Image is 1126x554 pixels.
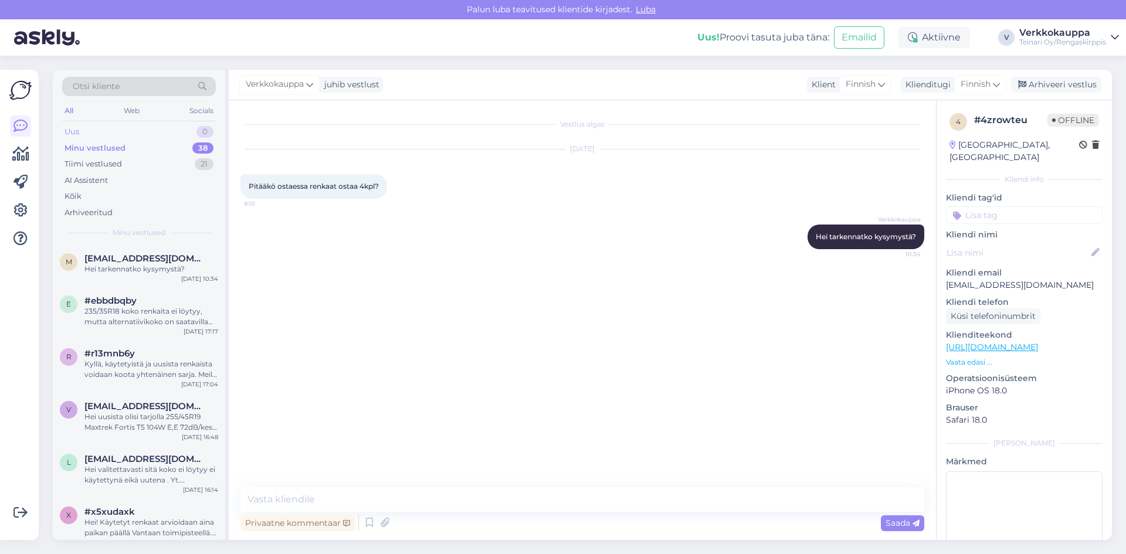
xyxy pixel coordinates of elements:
[196,126,213,138] div: 0
[84,454,206,464] span: livandloveyorlife@gmail.com
[946,456,1103,468] p: Märkmed
[961,78,991,91] span: Finnish
[320,79,379,91] div: juhib vestlust
[84,401,206,412] span: ville.fager@gmail.com
[113,227,165,238] span: Minu vestlused
[65,207,113,219] div: Arhiveeritud
[946,296,1103,308] p: Kliendi telefon
[834,26,884,49] button: Emailid
[65,175,108,186] div: AI Assistent
[240,515,355,531] div: Privaatne kommentaar
[974,113,1047,127] div: # 4zrowteu
[946,308,1040,324] div: Küsi telefoninumbrit
[946,402,1103,414] p: Brauser
[877,215,921,224] span: Verkkokauppa
[84,306,218,327] div: 235/35R18 koko renkaita ei löytyy, mutta alternatiivikoko on saatavilla uudet kitkarenkaat verkko...
[886,518,920,528] span: Saada
[65,142,126,154] div: Minu vestlused
[946,329,1103,341] p: Klienditeekond
[84,517,218,538] div: Hei! Käytetyt renkaat arvioidaan aina paikan päällä Vantaan toimipisteellä. Jos haluat tarjota re...
[946,342,1038,352] a: [URL][DOMAIN_NAME]
[1019,28,1119,47] a: VerkkokauppaTeinari Oy/Rengaskirppis
[1019,28,1106,38] div: Verkkokauppa
[9,79,32,101] img: Askly Logo
[249,182,379,191] span: Pitääkö ostaessa renkaat ostaa 4kpl?
[65,126,79,138] div: Uus
[65,158,122,170] div: Tiimi vestlused
[195,158,213,170] div: 21
[182,538,218,547] div: [DATE] 12:30
[946,414,1103,426] p: Safari 18.0
[121,103,142,118] div: Web
[877,250,921,259] span: 10:34
[949,139,1079,164] div: [GEOGRAPHIC_DATA], [GEOGRAPHIC_DATA]
[240,144,924,154] div: [DATE]
[244,199,288,208] span: 9:10
[62,103,76,118] div: All
[66,300,71,308] span: e
[901,79,951,91] div: Klienditugi
[946,206,1103,224] input: Lisa tag
[947,246,1089,259] input: Lisa nimi
[807,79,836,91] div: Klient
[84,295,137,306] span: #ebbdbqby
[183,485,218,494] div: [DATE] 16:14
[187,103,216,118] div: Socials
[181,380,218,389] div: [DATE] 17:04
[184,327,218,336] div: [DATE] 17:17
[192,142,213,154] div: 38
[84,348,135,359] span: #r13mnb6y
[84,412,218,433] div: Hei uusista olisi tarjolla 255/45R19 Maxtrek Fortis T5 104W E,E 72dB/kesä SKU TP6743 93,00€/kpl [...
[946,357,1103,368] p: Vaata edasi ...
[84,464,218,485] div: Hei valitettavasti sitä koko ei löytyy ei käytettynä eikä uutena . Yt. Rengaskirppis
[697,32,720,43] b: Uus!
[66,257,72,266] span: m
[946,192,1103,204] p: Kliendi tag'id
[816,232,916,241] span: Hei tarkennatko kysymystä?
[697,30,829,45] div: Proovi tasuta juba täna:
[73,80,120,93] span: Otsi kliente
[67,458,71,467] span: l
[946,174,1103,185] div: Kliendi info
[182,433,218,441] div: [DATE] 16:48
[946,438,1103,448] div: [PERSON_NAME]
[946,279,1103,291] p: [EMAIL_ADDRESS][DOMAIN_NAME]
[66,352,72,361] span: r
[65,191,82,202] div: Kõik
[84,264,218,274] div: Hei tarkennatko kysymystä?
[181,274,218,283] div: [DATE] 10:34
[1011,77,1101,93] div: Arhiveeri vestlus
[66,511,71,519] span: x
[1019,38,1106,47] div: Teinari Oy/Rengaskirppis
[956,117,961,126] span: 4
[1047,114,1099,127] span: Offline
[946,229,1103,241] p: Kliendi nimi
[946,385,1103,397] p: iPhone OS 18.0
[84,507,135,517] span: #x5xudaxk
[84,359,218,380] div: Kyllä, käytetyistä ja uusista renkaista voidaan koota yhtenäinen sarja. Meillä olisi heti saatavi...
[846,78,876,91] span: Finnish
[66,405,71,414] span: v
[240,119,924,130] div: Vestlus algas
[998,29,1015,46] div: V
[632,4,659,15] span: Luba
[84,253,206,264] span: mkairamo@gmail.com
[246,78,304,91] span: Verkkokauppa
[898,27,970,48] div: Aktiivne
[946,372,1103,385] p: Operatsioonisüsteem
[946,267,1103,279] p: Kliendi email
